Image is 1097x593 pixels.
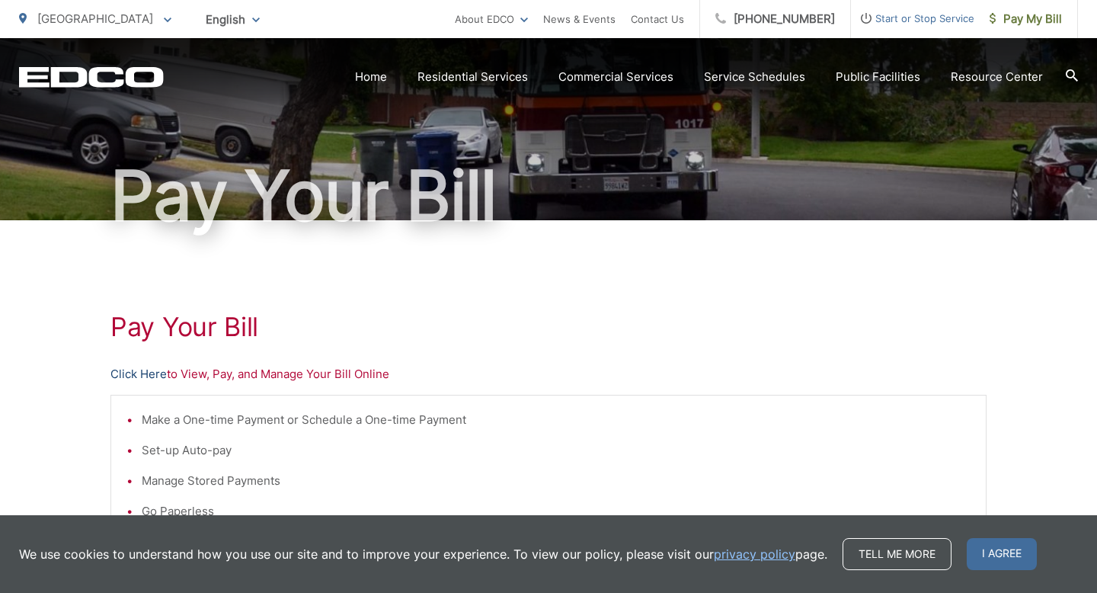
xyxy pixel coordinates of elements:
a: News & Events [543,10,616,28]
a: privacy policy [714,545,795,563]
a: Service Schedules [704,68,805,86]
h1: Pay Your Bill [110,312,987,342]
span: I agree [967,538,1037,570]
a: About EDCO [455,10,528,28]
span: English [194,6,271,33]
a: Contact Us [631,10,684,28]
span: [GEOGRAPHIC_DATA] [37,11,153,26]
h1: Pay Your Bill [19,158,1078,234]
li: Manage Stored Payments [142,472,971,490]
a: Click Here [110,365,167,383]
a: Home [355,68,387,86]
a: Commercial Services [558,68,673,86]
span: Pay My Bill [990,10,1062,28]
a: Resource Center [951,68,1043,86]
a: Public Facilities [836,68,920,86]
a: EDCD logo. Return to the homepage. [19,66,164,88]
li: Make a One-time Payment or Schedule a One-time Payment [142,411,971,429]
a: Residential Services [417,68,528,86]
p: We use cookies to understand how you use our site and to improve your experience. To view our pol... [19,545,827,563]
p: to View, Pay, and Manage Your Bill Online [110,365,987,383]
li: Go Paperless [142,502,971,521]
a: Tell me more [843,538,951,570]
li: Set-up Auto-pay [142,441,971,460]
